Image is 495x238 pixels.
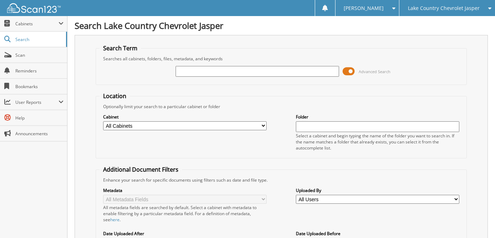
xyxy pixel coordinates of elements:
[296,187,459,193] label: Uploaded By
[100,166,182,173] legend: Additional Document Filters
[103,204,267,223] div: All metadata fields are searched by default. Select a cabinet with metadata to enable filtering b...
[15,131,64,137] span: Announcements
[359,69,390,74] span: Advanced Search
[103,114,267,120] label: Cabinet
[7,3,61,13] img: scan123-logo-white.svg
[15,83,64,90] span: Bookmarks
[110,217,120,223] a: here
[296,231,459,237] label: Date Uploaded Before
[15,52,64,58] span: Scan
[15,99,59,105] span: User Reports
[296,133,459,151] div: Select a cabinet and begin typing the name of the folder you want to search in. If the name match...
[100,44,141,52] legend: Search Term
[344,6,384,10] span: [PERSON_NAME]
[100,103,463,110] div: Optionally limit your search to a particular cabinet or folder
[75,20,488,31] h1: Search Lake Country Chevrolet Jasper
[15,36,62,42] span: Search
[15,21,59,27] span: Cabinets
[100,177,463,183] div: Enhance your search for specific documents using filters such as date and file type.
[103,187,267,193] label: Metadata
[15,115,64,121] span: Help
[296,114,459,120] label: Folder
[100,56,463,62] div: Searches all cabinets, folders, files, metadata, and keywords
[103,231,267,237] label: Date Uploaded After
[408,6,480,10] span: Lake Country Chevrolet Jasper
[15,68,64,74] span: Reminders
[100,92,130,100] legend: Location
